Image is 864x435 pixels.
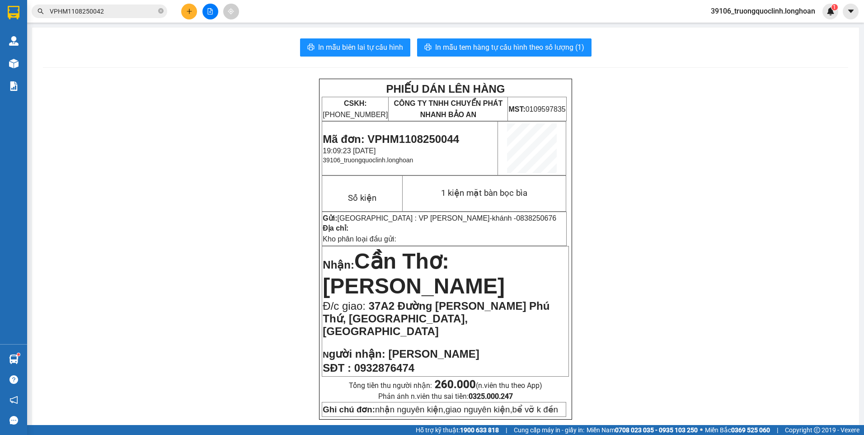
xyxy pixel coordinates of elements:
[506,425,507,435] span: |
[354,362,414,374] span: 0932876474
[731,426,770,434] strong: 0369 525 060
[323,224,348,232] strong: Địa chỉ:
[349,381,542,390] span: Tổng tiền thu người nhận:
[441,188,527,198] span: 1 kiện mặt bàn bọc bìa
[831,4,838,10] sup: 1
[394,99,502,118] span: CÔNG TY TNHH CHUYỂN PHÁT NHANH BẢO AN
[508,105,525,113] strong: MST:
[8,6,19,19] img: logo-vxr
[207,8,213,14] span: file-add
[323,405,375,414] strong: Ghi chú đơn:
[17,353,20,356] sup: 1
[323,235,396,243] span: Kho phân loại đầu gửi:
[814,427,820,433] span: copyright
[435,42,584,53] span: In mẫu tem hàng tự cấu hình theo số lượng (1)
[323,300,368,312] span: Đ/c giao:
[323,405,558,414] span: nhận nguyên kiện,giao nguyên kiện,bể vỡ k đền
[514,425,584,435] span: Cung cấp máy in - giấy in:
[492,214,556,222] span: khánh -
[202,4,218,19] button: file-add
[323,300,549,337] span: 37A2 Đường [PERSON_NAME] Phú Thứ, [GEOGRAPHIC_DATA], [GEOGRAPHIC_DATA]
[38,8,44,14] span: search
[50,6,156,16] input: Tìm tên, số ĐT hoặc mã đơn
[323,249,505,298] span: Cần Thơ: [PERSON_NAME]
[300,38,410,57] button: printerIn mẫu biên lai tự cấu hình
[323,259,354,271] span: Nhận:
[323,214,337,222] strong: Gửi:
[705,425,770,435] span: Miền Bắc
[826,7,835,15] img: icon-new-feature
[435,378,476,391] strong: 260.000
[388,348,479,360] span: [PERSON_NAME]
[615,426,698,434] strong: 0708 023 035 - 0935 103 250
[416,425,499,435] span: Hỗ trợ kỹ thuật:
[700,428,703,432] span: ⚪️
[323,147,376,155] span: 19:09:23 [DATE]
[704,5,822,17] span: 39106_truongquoclinh.longhoan
[508,105,565,113] span: 0109597835
[158,7,164,16] span: close-circle
[777,425,778,435] span: |
[587,425,698,435] span: Miền Nam
[516,214,556,222] span: 0838250676
[417,38,592,57] button: printerIn mẫu tem hàng tự cấu hình theo số lượng (1)
[318,42,403,53] span: In mẫu biên lai tự cấu hình
[9,416,18,425] span: message
[9,59,19,68] img: warehouse-icon
[9,355,19,364] img: warehouse-icon
[490,214,557,222] span: -
[9,36,19,46] img: warehouse-icon
[181,4,197,19] button: plus
[323,362,351,374] strong: SĐT :
[323,99,388,118] span: [PHONE_NUMBER]
[9,81,19,91] img: solution-icon
[833,4,836,10] span: 1
[344,99,367,107] strong: CSKH:
[329,348,385,360] span: gười nhận:
[843,4,859,19] button: caret-down
[424,43,432,52] span: printer
[323,156,413,164] span: 39106_truongquoclinh.longhoan
[460,426,499,434] strong: 1900 633 818
[469,392,513,401] strong: 0325.000.247
[323,350,385,359] strong: N
[223,4,239,19] button: aim
[435,381,542,390] span: (n.viên thu theo App)
[386,83,505,95] strong: PHIẾU DÁN LÊN HÀNG
[338,214,490,222] span: [GEOGRAPHIC_DATA] : VP [PERSON_NAME]
[847,7,855,15] span: caret-down
[9,396,18,404] span: notification
[378,392,513,401] span: Phản ánh n.viên thu sai tiền:
[323,133,459,145] span: Mã đơn: VPHM1108250044
[307,43,315,52] span: printer
[228,8,234,14] span: aim
[186,8,193,14] span: plus
[158,8,164,14] span: close-circle
[348,193,376,203] span: Số kiện
[9,375,18,384] span: question-circle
